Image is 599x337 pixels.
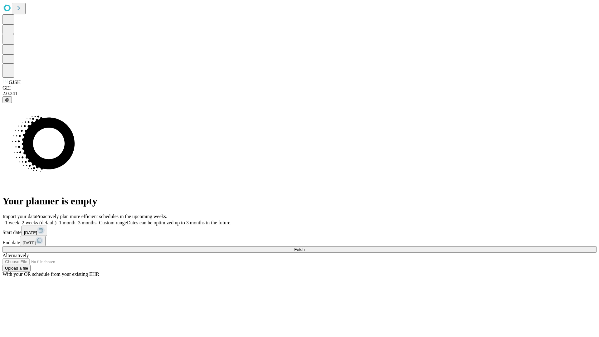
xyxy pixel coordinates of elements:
span: GJSH [9,80,21,85]
span: [DATE] [24,230,37,235]
span: Alternatively [2,253,29,258]
h1: Your planner is empty [2,195,597,207]
span: Fetch [294,247,304,252]
div: GEI [2,85,597,91]
span: Custom range [99,220,127,225]
span: Proactively plan more efficient schedules in the upcoming weeks. [36,214,167,219]
span: With your OR schedule from your existing EHR [2,271,99,277]
div: End date [2,236,597,246]
button: Upload a file [2,265,31,271]
span: 1 week [5,220,19,225]
span: @ [5,97,9,102]
button: @ [2,96,12,103]
span: 1 month [59,220,75,225]
button: Fetch [2,246,597,253]
span: Import your data [2,214,36,219]
span: [DATE] [22,241,36,245]
span: 2 weeks (default) [22,220,56,225]
div: 2.0.241 [2,91,597,96]
button: [DATE] [20,236,46,246]
button: [DATE] [22,226,47,236]
span: 3 months [78,220,96,225]
span: Dates can be optimized up to 3 months in the future. [127,220,231,225]
div: Start date [2,226,597,236]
